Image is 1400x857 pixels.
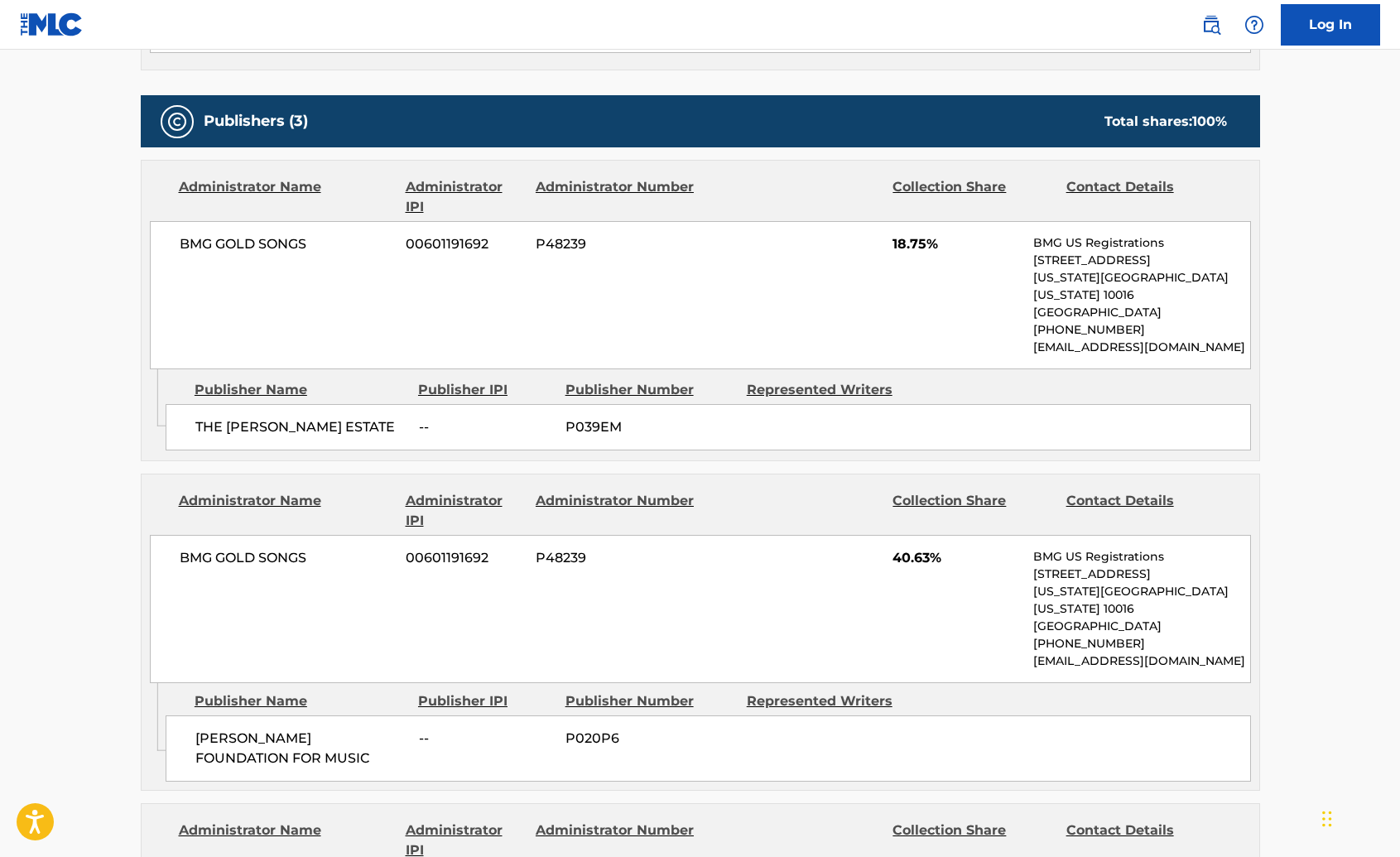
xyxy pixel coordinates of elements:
[1201,15,1221,35] img: search
[1033,234,1249,252] p: BMG US Registrations
[195,417,407,437] span: THE [PERSON_NAME] ESTATE
[418,691,553,711] div: Publisher IPI
[204,112,308,131] h5: Publishers (3)
[1104,112,1227,132] div: Total shares:
[1033,583,1249,618] p: [US_STATE][GEOGRAPHIC_DATA][US_STATE] 10016
[1033,548,1249,566] p: BMG US Registrations
[195,691,406,711] div: Publisher Name
[1033,269,1249,304] p: [US_STATE][GEOGRAPHIC_DATA][US_STATE] 10016
[747,380,916,400] div: Represented Writers
[195,380,406,400] div: Publisher Name
[406,548,523,568] span: 00601191692
[406,491,523,531] div: Administrator IPI
[179,177,393,217] div: Administrator Name
[892,234,1021,254] span: 18.75%
[1033,652,1249,670] p: [EMAIL_ADDRESS][DOMAIN_NAME]
[565,691,734,711] div: Publisher Number
[1033,566,1249,583] p: [STREET_ADDRESS]
[418,380,553,400] div: Publisher IPI
[419,729,553,749] span: --
[1066,491,1227,531] div: Contact Details
[536,491,696,531] div: Administrator Number
[565,729,734,749] span: P020P6
[167,112,187,132] img: Publishers
[1033,618,1249,635] p: [GEOGRAPHIC_DATA]
[1244,15,1264,35] img: help
[1033,321,1249,339] p: [PHONE_NUMBER]
[536,548,696,568] span: P48239
[536,234,696,254] span: P48239
[892,548,1021,568] span: 40.63%
[1192,113,1227,129] span: 100 %
[1195,8,1228,41] a: Public Search
[565,417,734,437] span: P039EM
[179,491,393,531] div: Administrator Name
[1281,4,1380,46] a: Log In
[1066,177,1227,217] div: Contact Details
[1033,339,1249,356] p: [EMAIL_ADDRESS][DOMAIN_NAME]
[1322,794,1332,844] div: Drag
[419,417,553,437] span: --
[536,177,696,217] div: Administrator Number
[406,234,523,254] span: 00601191692
[1033,252,1249,269] p: [STREET_ADDRESS]
[195,729,407,768] span: [PERSON_NAME] FOUNDATION FOR MUSIC
[180,234,394,254] span: BMG GOLD SONGS
[565,380,734,400] div: Publisher Number
[747,691,916,711] div: Represented Writers
[20,12,84,36] img: MLC Logo
[1317,778,1400,857] iframe: Chat Widget
[1033,304,1249,321] p: [GEOGRAPHIC_DATA]
[180,548,394,568] span: BMG GOLD SONGS
[1033,635,1249,652] p: [PHONE_NUMBER]
[1238,8,1271,41] div: Help
[892,177,1053,217] div: Collection Share
[892,491,1053,531] div: Collection Share
[406,177,523,217] div: Administrator IPI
